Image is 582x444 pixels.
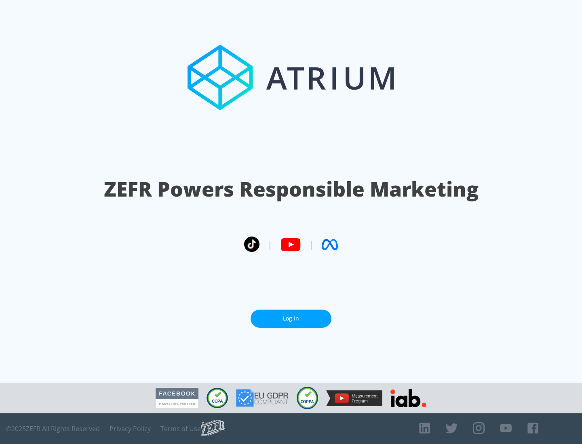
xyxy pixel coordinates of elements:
img: COPPA Compliant [297,387,318,409]
img: GDPR Compliant [236,389,289,407]
img: Facebook Marketing Partner [156,388,198,408]
span: | [268,239,272,251]
span: © 2025 ZEFR All Rights Reserved [6,425,100,433]
h1: ZEFR Powers Responsible Marketing [104,175,479,203]
a: Log In [251,310,331,328]
img: YouTube Measurement Program [326,390,382,406]
a: Privacy Policy [110,425,151,433]
img: CCPA Compliant [207,388,228,408]
img: IAB [390,389,426,407]
a: Terms of Use [160,425,201,433]
span: | [309,239,314,251]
